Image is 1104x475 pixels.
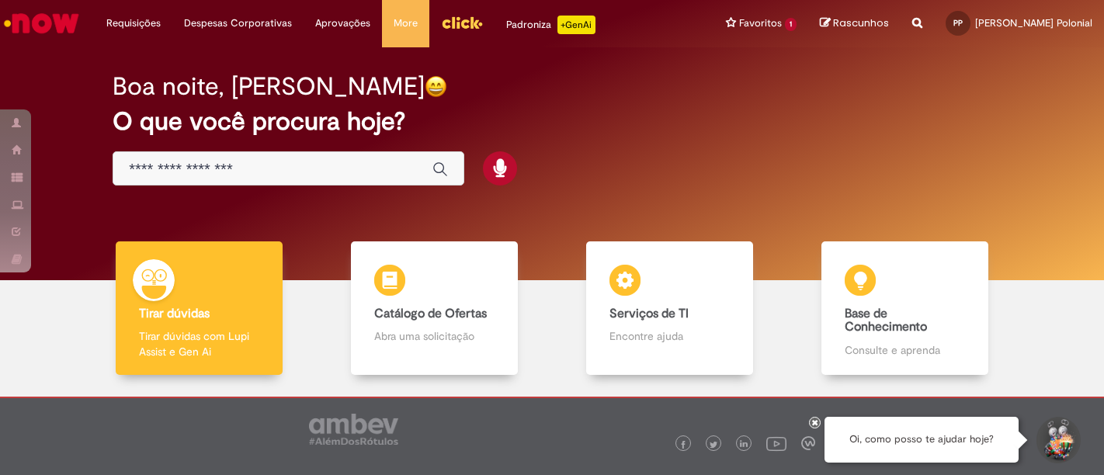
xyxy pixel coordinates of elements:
b: Catálogo de Ofertas [374,306,487,321]
b: Base de Conhecimento [845,306,927,335]
span: Requisições [106,16,161,31]
img: logo_footer_youtube.png [766,433,786,453]
span: More [394,16,418,31]
a: Tirar dúvidas Tirar dúvidas com Lupi Assist e Gen Ai [82,241,317,376]
b: Serviços de TI [609,306,689,321]
a: Base de Conhecimento Consulte e aprenda [787,241,1022,376]
span: Despesas Corporativas [184,16,292,31]
span: PP [953,18,963,28]
span: 1 [785,18,797,31]
span: [PERSON_NAME] Polonial [975,16,1092,29]
span: Rascunhos [833,16,889,30]
a: Catálogo de Ofertas Abra uma solicitação [317,241,552,376]
a: Serviços de TI Encontre ajuda [552,241,787,376]
img: logo_footer_twitter.png [710,441,717,449]
span: Aprovações [315,16,370,31]
a: Rascunhos [820,16,889,31]
div: Padroniza [506,16,595,34]
img: logo_footer_ambev_rotulo_gray.png [309,414,398,445]
img: ServiceNow [2,8,82,39]
img: logo_footer_linkedin.png [740,440,748,449]
img: happy-face.png [425,75,447,98]
b: Tirar dúvidas [139,306,210,321]
img: logo_footer_facebook.png [679,441,687,449]
h2: O que você procura hoje? [113,108,991,135]
p: Consulte e aprenda [845,342,964,358]
p: Abra uma solicitação [374,328,494,344]
p: Encontre ajuda [609,328,729,344]
h2: Boa noite, [PERSON_NAME] [113,73,425,100]
img: click_logo_yellow_360x200.png [441,11,483,34]
span: Favoritos [739,16,782,31]
div: Oi, como posso te ajudar hoje? [825,417,1019,463]
img: logo_footer_workplace.png [801,436,815,450]
p: Tirar dúvidas com Lupi Assist e Gen Ai [139,328,259,359]
p: +GenAi [557,16,595,34]
button: Iniciar Conversa de Suporte [1034,417,1081,463]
